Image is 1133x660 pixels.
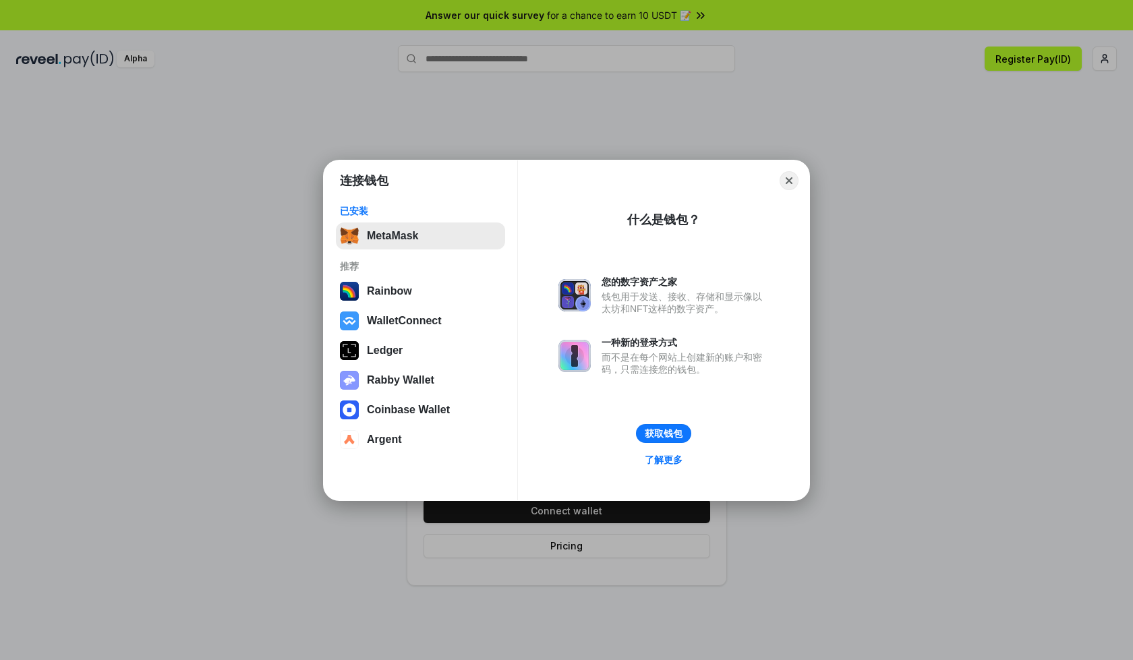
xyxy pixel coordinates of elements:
[636,424,691,443] button: 获取钱包
[340,400,359,419] img: svg+xml,%3Csvg%20width%3D%2228%22%20height%3D%2228%22%20viewBox%3D%220%200%2028%2028%22%20fill%3D...
[645,454,682,466] div: 了解更多
[340,205,501,217] div: 已安装
[602,291,769,315] div: 钱包用于发送、接收、存储和显示像以太坊和NFT这样的数字资产。
[336,307,505,334] button: WalletConnect
[367,230,418,242] div: MetaMask
[340,260,501,272] div: 推荐
[367,315,442,327] div: WalletConnect
[645,427,682,440] div: 获取钱包
[340,282,359,301] img: svg+xml,%3Csvg%20width%3D%22120%22%20height%3D%22120%22%20viewBox%3D%220%200%20120%20120%22%20fil...
[336,278,505,305] button: Rainbow
[336,337,505,364] button: Ledger
[340,341,359,360] img: svg+xml,%3Csvg%20xmlns%3D%22http%3A%2F%2Fwww.w3.org%2F2000%2Fsvg%22%20width%3D%2228%22%20height%3...
[637,451,691,469] a: 了解更多
[367,344,403,357] div: Ledger
[367,404,450,416] div: Coinbase Wallet
[340,173,388,189] h1: 连接钱包
[340,430,359,449] img: svg+xml,%3Csvg%20width%3D%2228%22%20height%3D%2228%22%20viewBox%3D%220%200%2028%2028%22%20fill%3D...
[336,222,505,249] button: MetaMask
[602,351,769,376] div: 而不是在每个网站上创建新的账户和密码，只需连接您的钱包。
[558,340,591,372] img: svg+xml,%3Csvg%20xmlns%3D%22http%3A%2F%2Fwww.w3.org%2F2000%2Fsvg%22%20fill%3D%22none%22%20viewBox...
[336,367,505,394] button: Rabby Wallet
[602,276,769,288] div: 您的数字资产之家
[340,227,359,245] img: svg+xml,%3Csvg%20fill%3D%22none%22%20height%3D%2233%22%20viewBox%3D%220%200%2035%2033%22%20width%...
[367,374,434,386] div: Rabby Wallet
[558,279,591,311] img: svg+xml,%3Csvg%20xmlns%3D%22http%3A%2F%2Fwww.w3.org%2F2000%2Fsvg%22%20fill%3D%22none%22%20viewBox...
[367,285,412,297] div: Rainbow
[336,426,505,453] button: Argent
[340,371,359,390] img: svg+xml,%3Csvg%20xmlns%3D%22http%3A%2F%2Fwww.w3.org%2F2000%2Fsvg%22%20fill%3D%22none%22%20viewBox...
[367,433,402,446] div: Argent
[780,171,798,190] button: Close
[336,396,505,423] button: Coinbase Wallet
[340,311,359,330] img: svg+xml,%3Csvg%20width%3D%2228%22%20height%3D%2228%22%20viewBox%3D%220%200%2028%2028%22%20fill%3D...
[602,336,769,349] div: 一种新的登录方式
[627,212,700,228] div: 什么是钱包？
